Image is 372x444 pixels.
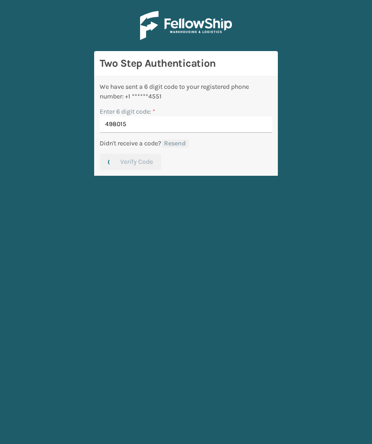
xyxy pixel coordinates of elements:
[161,139,189,148] button: Resend
[140,11,232,40] img: Logo
[100,82,272,101] div: We have sent a 6 digit code to your registered phone number: +1 ******4551
[100,138,161,148] p: Didn't receive a code?
[100,154,161,170] button: Verify Code
[100,57,272,70] h3: Two Step Authentication
[100,107,155,116] label: Enter 6 digit code:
